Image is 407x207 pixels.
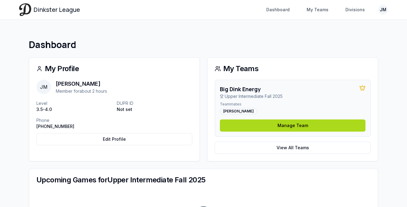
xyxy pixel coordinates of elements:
p: Phone [36,117,112,123]
p: Upper Intermediate Fall 2025 [220,93,283,99]
a: View All Teams [215,142,371,154]
h3: Big Dink Energy [220,85,283,93]
img: Dinkster [19,3,31,16]
a: Divisions [342,4,368,15]
p: [PERSON_NAME] [56,80,107,88]
a: Dinkster League [19,3,80,16]
span: Dinkster League [34,5,80,14]
span: JM [36,80,51,94]
p: Level [36,100,112,106]
p: Not set [117,106,192,112]
div: Upcoming Games for Upper Intermediate Fall 2025 [36,176,371,184]
div: [PERSON_NAME] [220,108,257,115]
p: [PHONE_NUMBER] [36,123,112,129]
a: My Teams [303,4,332,15]
a: Edit Profile [36,133,192,145]
div: My Profile [36,65,192,72]
button: JM [378,5,388,15]
p: Teammates [220,102,365,107]
p: DUPR ID [117,100,192,106]
div: My Teams [215,65,371,72]
p: 3.5-4.0 [36,106,112,112]
a: Dashboard [263,4,293,15]
a: Manage Team [220,119,365,132]
h1: Dashboard [29,39,378,50]
p: Member for about 2 hours [56,88,107,94]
